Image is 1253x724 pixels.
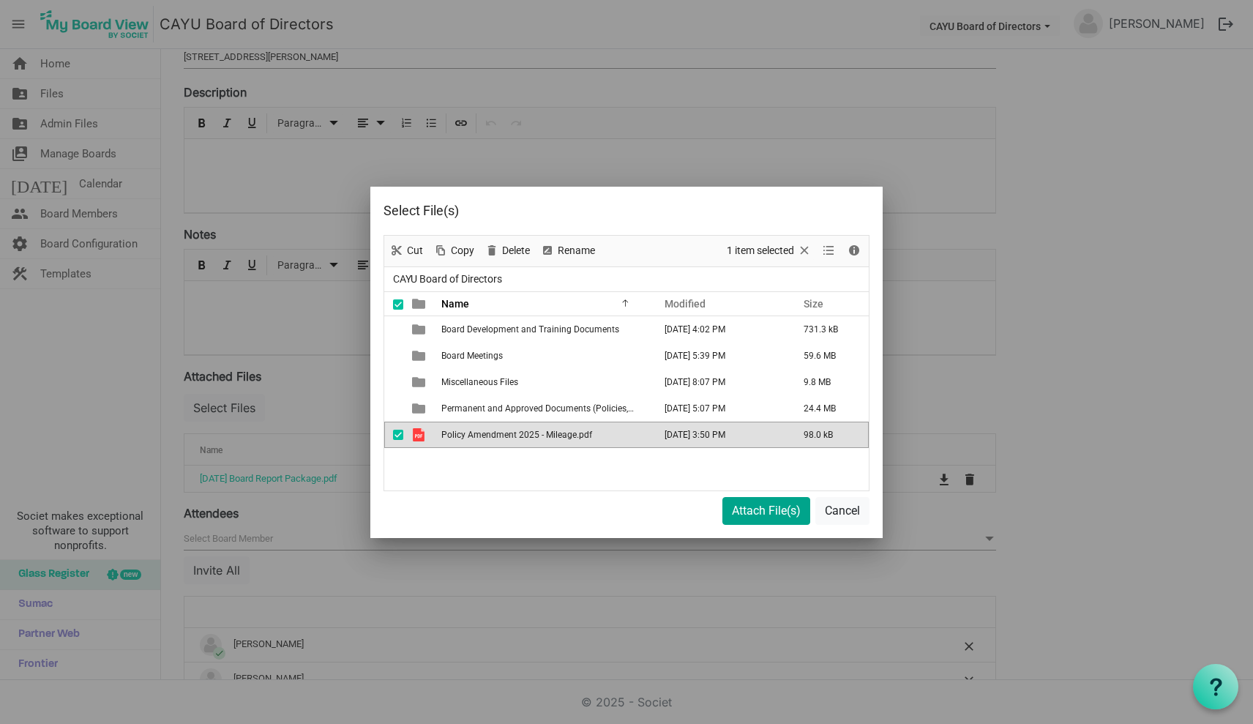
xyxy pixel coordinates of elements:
td: is template cell column header type [403,395,437,422]
td: March 25, 2025 4:02 PM column header Modified [649,316,788,343]
td: Permanent and Approved Documents (Policies, Certificates, By-Laws) is template cell column header... [437,395,649,422]
td: 24.4 MB is template cell column header Size [788,395,869,422]
td: checkbox [384,422,403,448]
span: Miscellaneous Files [441,377,518,387]
button: Selection [725,242,815,260]
button: Cancel [815,497,869,525]
td: is template cell column header type [403,369,437,395]
span: Policy Amendment 2025 - Mileage.pdf [441,430,592,440]
button: Details [845,242,864,260]
span: 1 item selected [725,242,796,260]
div: Delete [479,236,535,266]
div: Copy [428,236,479,266]
span: CAYU Board of Directors [390,270,505,288]
td: 731.3 kB is template cell column header Size [788,316,869,343]
td: checkbox [384,395,403,422]
td: May 13, 2025 5:07 PM column header Modified [649,395,788,422]
div: Clear selection [722,236,817,266]
td: Policy Amendment 2025 - Mileage.pdf is template cell column header Name [437,422,649,448]
button: Cut [387,242,426,260]
td: May 12, 2025 8:07 PM column header Modified [649,369,788,395]
span: Cut [405,242,424,260]
td: 59.6 MB is template cell column header Size [788,343,869,369]
td: Board Development and Training Documents is template cell column header Name [437,316,649,343]
td: checkbox [384,369,403,395]
button: Copy [431,242,477,260]
button: View dropdownbutton [820,242,837,260]
span: Board Development and Training Documents [441,324,619,335]
td: 98.0 kB is template cell column header Size [788,422,869,448]
td: is template cell column header type [403,422,437,448]
td: checkbox [384,343,403,369]
span: Rename [556,242,596,260]
span: Delete [501,242,531,260]
button: Attach File(s) [722,497,810,525]
span: Size [804,298,823,310]
span: Permanent and Approved Documents (Policies, Certificates, By-Laws) [441,403,714,414]
span: Board Meetings [441,351,503,361]
td: Miscellaneous Files is template cell column header Name [437,369,649,395]
div: View [817,236,842,266]
td: checkbox [384,316,403,343]
div: Rename [535,236,600,266]
td: Board Meetings is template cell column header Name [437,343,649,369]
span: Copy [449,242,476,260]
button: Delete [482,242,533,260]
td: 9.8 MB is template cell column header Size [788,369,869,395]
span: Name [441,298,469,310]
div: Details [842,236,867,266]
td: is template cell column header type [403,343,437,369]
div: Cut [384,236,428,266]
td: September 17, 2025 5:39 PM column header Modified [649,343,788,369]
button: Rename [538,242,598,260]
td: September 19, 2025 3:50 PM column header Modified [649,422,788,448]
span: Modified [665,298,706,310]
td: is template cell column header type [403,316,437,343]
div: Select File(s) [384,200,772,222]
